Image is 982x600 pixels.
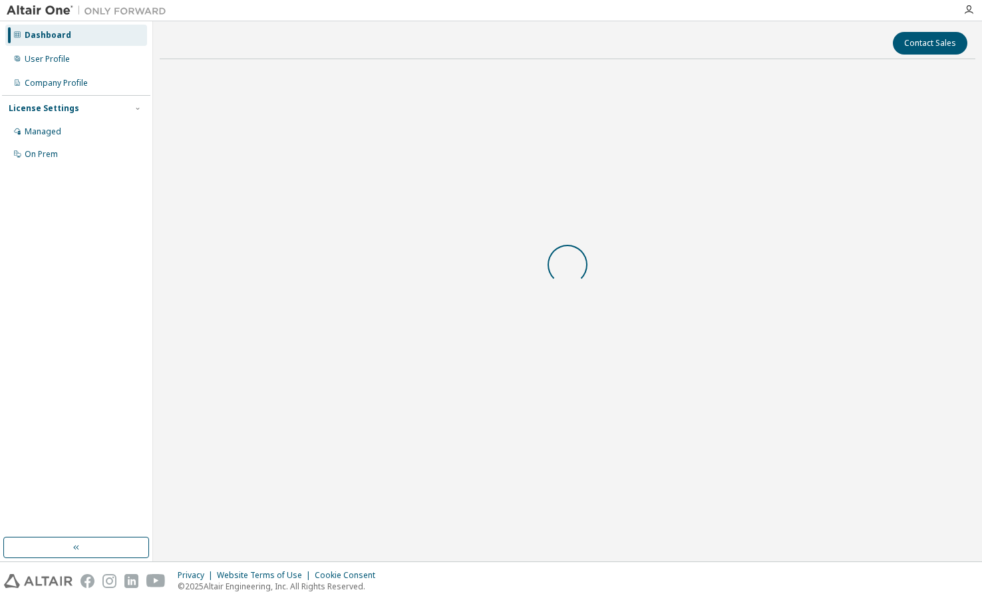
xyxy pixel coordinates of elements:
[25,30,71,41] div: Dashboard
[178,570,217,581] div: Privacy
[25,126,61,137] div: Managed
[124,574,138,588] img: linkedin.svg
[81,574,94,588] img: facebook.svg
[315,570,383,581] div: Cookie Consent
[146,574,166,588] img: youtube.svg
[178,581,383,592] p: © 2025 Altair Engineering, Inc. All Rights Reserved.
[9,103,79,114] div: License Settings
[25,149,58,160] div: On Prem
[893,32,967,55] button: Contact Sales
[7,4,173,17] img: Altair One
[25,78,88,88] div: Company Profile
[4,574,73,588] img: altair_logo.svg
[25,54,70,65] div: User Profile
[217,570,315,581] div: Website Terms of Use
[102,574,116,588] img: instagram.svg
